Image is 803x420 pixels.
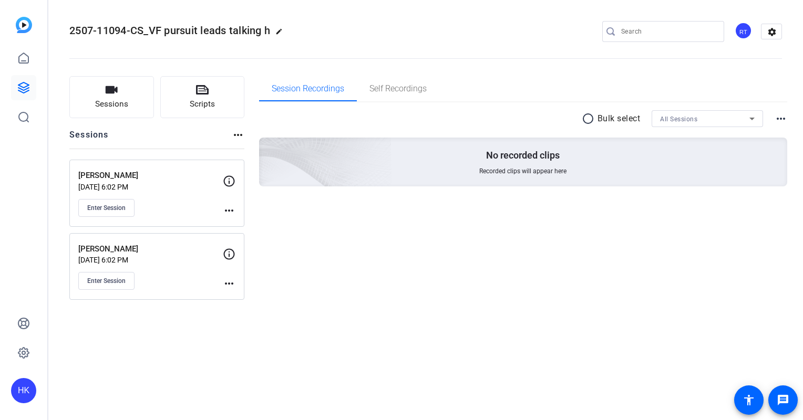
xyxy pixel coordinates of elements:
[775,112,787,125] mat-icon: more_horiz
[369,85,427,93] span: Self Recordings
[69,24,270,37] span: 2507-11094-CS_VF pursuit leads talking h
[223,277,235,290] mat-icon: more_horiz
[78,170,223,182] p: [PERSON_NAME]
[223,204,235,217] mat-icon: more_horiz
[582,112,598,125] mat-icon: radio_button_unchecked
[87,204,126,212] span: Enter Session
[486,149,560,162] p: No recorded clips
[275,28,288,40] mat-icon: edit
[69,129,109,149] h2: Sessions
[78,256,223,264] p: [DATE] 6:02 PM
[735,22,753,40] ngx-avatar: Rob Thomas
[16,17,32,33] img: blue-gradient.svg
[272,85,344,93] span: Session Recordings
[598,112,641,125] p: Bulk select
[78,199,135,217] button: Enter Session
[160,76,245,118] button: Scripts
[190,98,215,110] span: Scripts
[232,129,244,141] mat-icon: more_horiz
[735,22,752,39] div: RT
[479,167,567,175] span: Recorded clips will appear here
[761,24,783,40] mat-icon: settings
[78,272,135,290] button: Enter Session
[78,243,223,255] p: [PERSON_NAME]
[777,394,789,406] mat-icon: message
[87,277,126,285] span: Enter Session
[621,25,716,38] input: Search
[78,183,223,191] p: [DATE] 6:02 PM
[69,76,154,118] button: Sessions
[95,98,128,110] span: Sessions
[743,394,755,406] mat-icon: accessibility
[660,115,697,123] span: All Sessions
[11,378,36,403] div: HK
[141,34,392,261] img: embarkstudio-empty-session.png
